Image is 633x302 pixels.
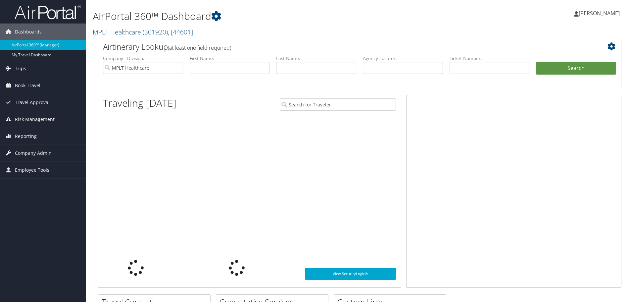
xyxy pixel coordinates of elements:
[15,24,42,40] span: Dashboards
[15,60,26,77] span: Trips
[15,4,81,20] img: airportal-logo.png
[276,55,356,62] label: Last Name:
[15,128,37,145] span: Reporting
[103,55,183,62] label: Company - Division:
[15,162,49,178] span: Employee Tools
[103,41,572,52] h2: Airtinerary Lookup
[15,77,40,94] span: Book Travel
[15,94,50,111] span: Travel Approval
[190,55,270,62] label: First Name:
[143,28,168,36] span: ( 301920 )
[15,111,55,128] span: Risk Management
[168,28,193,36] span: , [ 44601 ]
[168,44,231,51] span: (at least one field required)
[93,9,449,23] h1: AirPortal 360™ Dashboard
[450,55,530,62] label: Ticket Number:
[93,28,193,36] a: MPLT Healthcare
[574,3,626,23] a: [PERSON_NAME]
[103,96,176,110] h1: Traveling [DATE]
[15,145,52,161] span: Company Admin
[579,10,620,17] span: [PERSON_NAME]
[536,62,616,75] button: Search
[305,268,396,280] a: View SecurityLogic®
[280,98,396,111] input: Search for Traveler
[363,55,443,62] label: Agency Locator:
